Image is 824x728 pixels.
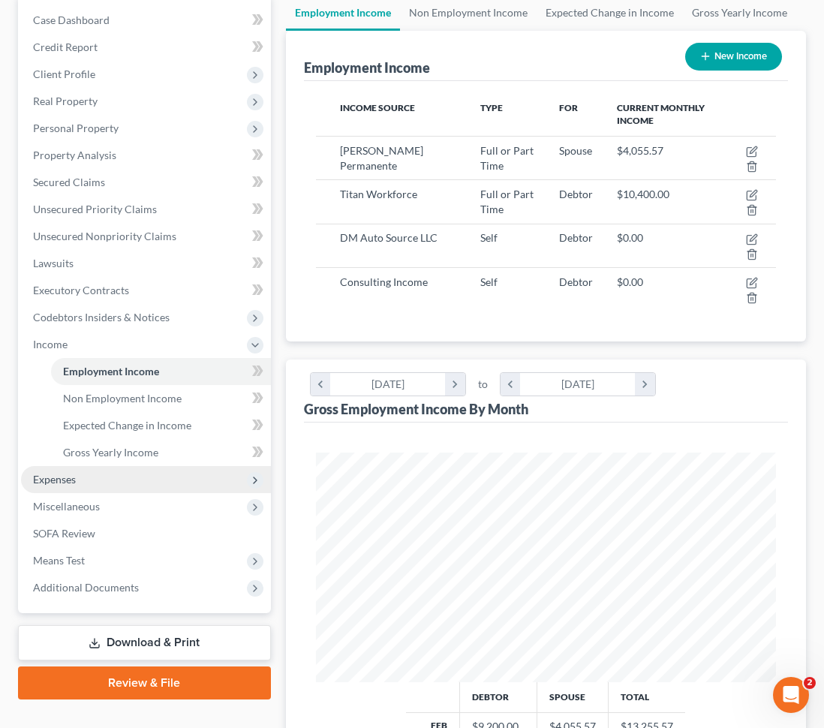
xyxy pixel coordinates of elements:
a: Secured Claims [21,169,271,196]
span: Property Analysis [33,149,116,161]
span: Type [480,102,503,113]
a: Credit Report [21,34,271,61]
i: chevron_left [311,373,331,396]
span: Full or Part Time [480,188,534,215]
span: Current Monthly Income [617,102,705,126]
span: Employment Income [63,365,159,378]
a: Review & File [18,666,271,699]
span: Unsecured Priority Claims [33,203,157,215]
a: Unsecured Priority Claims [21,196,271,223]
span: Titan Workforce [340,188,417,200]
span: $4,055.57 [617,144,663,157]
span: $0.00 [617,231,643,244]
a: Expected Change in Income [51,412,271,439]
span: Client Profile [33,68,95,80]
span: For [559,102,578,113]
span: Gross Yearly Income [63,446,158,459]
div: [DATE] [330,373,445,396]
div: [DATE] [520,373,635,396]
span: Non Employment Income [63,392,182,405]
span: Debtor [559,231,593,244]
span: Credit Report [33,41,98,53]
a: Unsecured Nonpriority Claims [21,223,271,250]
span: Debtor [559,188,593,200]
span: Additional Documents [33,581,139,594]
th: Spouse [537,682,609,712]
span: Income [33,338,68,350]
a: Gross Yearly Income [51,439,271,466]
span: $10,400.00 [617,188,669,200]
a: Non Employment Income [51,385,271,412]
span: [PERSON_NAME] Permanente [340,144,423,172]
div: Employment Income [304,59,430,77]
a: Lawsuits [21,250,271,277]
span: $0.00 [617,275,643,288]
a: Case Dashboard [21,7,271,34]
span: Means Test [33,554,85,567]
i: chevron_right [635,373,655,396]
span: Consulting Income [340,275,428,288]
span: Codebtors Insiders & Notices [33,311,170,323]
a: Employment Income [51,358,271,385]
span: Full or Part Time [480,144,534,172]
span: Unsecured Nonpriority Claims [33,230,176,242]
th: Total [609,682,686,712]
span: Secured Claims [33,176,105,188]
button: New Income [685,43,782,71]
span: Spouse [559,144,592,157]
span: Lawsuits [33,257,74,269]
span: Self [480,231,498,244]
span: Expected Change in Income [63,419,191,432]
span: Personal Property [33,122,119,134]
span: Miscellaneous [33,500,100,513]
a: Download & Print [18,625,271,660]
i: chevron_right [445,373,465,396]
span: Expenses [33,473,76,486]
span: Real Property [33,95,98,107]
a: Property Analysis [21,142,271,169]
span: Debtor [559,275,593,288]
i: chevron_left [501,373,521,396]
span: SOFA Review [33,527,95,540]
span: Executory Contracts [33,284,129,296]
a: SOFA Review [21,520,271,547]
iframe: Intercom live chat [773,677,809,713]
th: Debtor [460,682,537,712]
span: Case Dashboard [33,14,110,26]
span: to [478,377,488,392]
span: Self [480,275,498,288]
a: Executory Contracts [21,277,271,304]
div: Gross Employment Income By Month [304,400,528,418]
span: Income Source [340,102,415,113]
span: 2 [804,677,816,689]
span: DM Auto Source LLC [340,231,438,244]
